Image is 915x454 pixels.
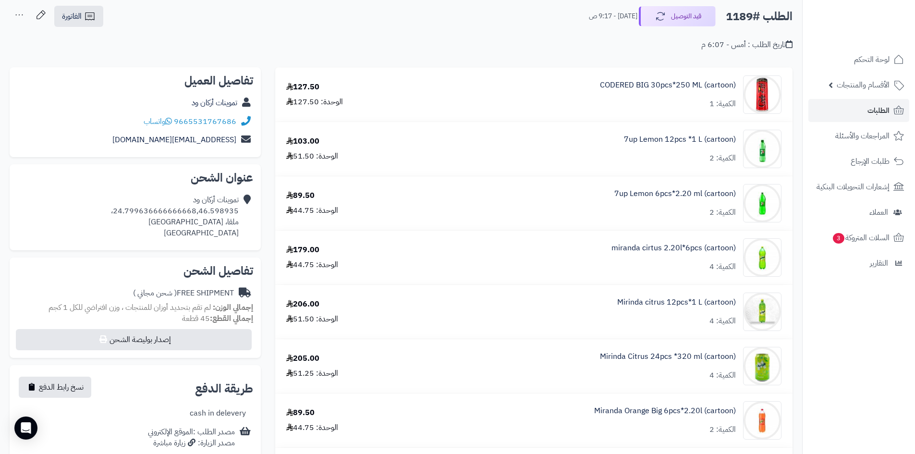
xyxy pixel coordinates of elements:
small: [DATE] - 9:17 ص [589,12,637,21]
img: 1747566256-XP8G23evkchGmxKUr8YaGb2gsq2hZno4-90x90.jpg [744,293,781,331]
a: التقارير [808,252,909,275]
div: 179.00 [286,245,319,256]
h2: تفاصيل الشحن [17,265,253,277]
img: 1747536125-51jkufB9faL._AC_SL1000-90x90.jpg [744,75,781,114]
span: لوحة التحكم [854,53,890,66]
span: الطلبات [867,104,890,117]
div: الوحدة: 44.75 [286,422,338,433]
a: طلبات الإرجاع [808,150,909,173]
button: قيد التوصيل [639,6,716,26]
div: 89.50 [286,407,315,418]
a: تموينات أركان ود [192,97,237,109]
div: تموينات أركان ود 24.799636666666668,46.598935، ملقا، [GEOGRAPHIC_DATA] [GEOGRAPHIC_DATA] [111,195,239,238]
strong: إجمالي الوزن: [213,302,253,313]
a: Miranda Orange Big 6pcs*2.20l (cartoon) [594,405,736,417]
img: logo-2.png [850,24,906,44]
div: 127.50 [286,82,319,93]
div: تاريخ الطلب : أمس - 6:07 م [701,39,793,50]
div: الكمية: 4 [709,370,736,381]
a: 9665531767686 [174,116,236,127]
div: مصدر الزيارة: زيارة مباشرة [148,438,235,449]
div: الكمية: 4 [709,261,736,272]
div: الكمية: 1 [709,98,736,110]
span: السلات المتروكة [832,231,890,245]
a: 7up Lemon 12pcs *1 L (cartoon) [624,134,736,145]
a: CODERED BIG 30pcs*250 ML (cartoon) [600,80,736,91]
div: الوحدة: 51.50 [286,151,338,162]
a: 7up Lemon 6pcs*2.20 ml (cartoon) [614,188,736,199]
div: مصدر الطلب :الموقع الإلكتروني [148,427,235,449]
div: Open Intercom Messenger [14,417,37,440]
button: إصدار بوليصة الشحن [16,329,252,350]
div: 103.00 [286,136,319,147]
div: الكمية: 4 [709,316,736,327]
div: الوحدة: 127.50 [286,97,343,108]
a: الطلبات [808,99,909,122]
span: لم تقم بتحديد أوزان للمنتجات ، وزن افتراضي للكل 1 كجم [49,302,211,313]
div: 205.00 [286,353,319,364]
a: المراجعات والأسئلة [808,124,909,147]
div: الوحدة: 44.75 [286,205,338,216]
span: طلبات الإرجاع [851,155,890,168]
span: إشعارات التحويلات البنكية [817,180,890,194]
a: لوحة التحكم [808,48,909,71]
a: Mirinda citrus 12pcs*1 L (cartoon) [617,297,736,308]
div: الكمية: 2 [709,424,736,435]
img: 1747574203-8a7d3ffb-4f3f-4704-a106-a98e4bc3-90x90.jpg [744,401,781,440]
img: 1747541306-e6e5e2d5-9b67-463e-b81b-59a02ee4-90x90.jpg [744,184,781,222]
button: نسخ رابط الدفع [19,377,91,398]
img: 1747544486-c60db756-6ee7-44b0-a7d4-ec449800-90x90.jpg [744,238,781,277]
span: المراجعات والأسئلة [835,129,890,143]
img: 1747566452-bf88d184-d280-4ea7-9331-9e3669ef-90x90.jpg [744,347,781,385]
h2: عنوان الشحن [17,172,253,184]
a: Mirinda Citrus 24pcs *320 ml (cartoon) [600,351,736,362]
a: واتساب [144,116,172,127]
span: العملاء [869,206,888,219]
div: cash in delevery [190,408,246,419]
div: FREE SHIPMENT [133,288,234,299]
div: الوحدة: 51.25 [286,368,338,379]
small: 45 قطعة [182,313,253,324]
a: السلات المتروكة3 [808,226,909,249]
span: ( شحن مجاني ) [133,287,177,299]
div: الكمية: 2 [709,207,736,218]
span: نسخ رابط الدفع [39,381,84,393]
a: العملاء [808,201,909,224]
div: الوحدة: 44.75 [286,259,338,270]
a: إشعارات التحويلات البنكية [808,175,909,198]
span: الأقسام والمنتجات [837,78,890,92]
strong: إجمالي القطع: [210,313,253,324]
h2: تفاصيل العميل [17,75,253,86]
a: miranda cirtus 2.20l*6pcs (cartoon) [611,243,736,254]
h2: طريقة الدفع [195,383,253,394]
div: 89.50 [286,190,315,201]
div: 206.00 [286,299,319,310]
span: الفاتورة [62,11,82,22]
img: 1747540828-789ab214-413e-4ccd-b32f-1699f0bc-90x90.jpg [744,130,781,168]
span: 3 [833,233,844,244]
h2: الطلب #1189 [726,7,793,26]
div: الوحدة: 51.50 [286,314,338,325]
div: الكمية: 2 [709,153,736,164]
a: الفاتورة [54,6,103,27]
span: التقارير [870,257,888,270]
a: [EMAIL_ADDRESS][DOMAIN_NAME] [112,134,236,146]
